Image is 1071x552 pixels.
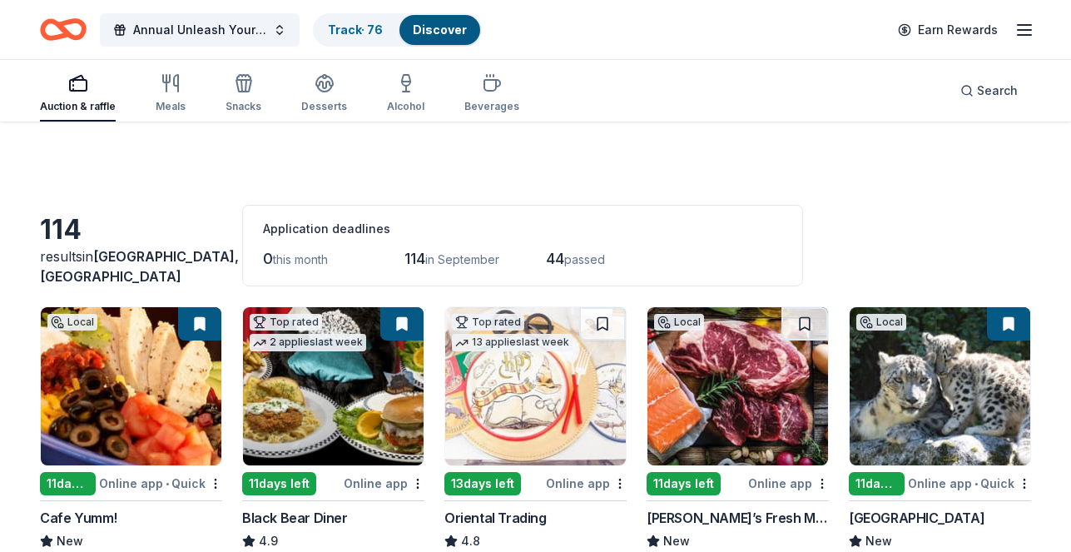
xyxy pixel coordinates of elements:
[444,472,521,495] div: 13 days left
[564,252,605,266] span: passed
[47,314,97,331] div: Local
[663,531,690,551] span: New
[156,100,186,113] div: Meals
[41,307,221,465] img: Image for Cafe Yumm!
[242,508,348,528] div: Black Bear Diner
[425,252,499,266] span: in September
[226,67,261,122] button: Snacks
[344,473,424,494] div: Online app
[313,13,482,47] button: Track· 76Discover
[40,472,96,495] div: 11 days left
[404,250,425,267] span: 114
[133,20,266,40] span: Annual Unleash Your Heart Gala & Auction
[947,74,1031,107] button: Search
[464,100,519,113] div: Beverages
[974,477,978,490] span: •
[849,508,984,528] div: [GEOGRAPHIC_DATA]
[250,314,322,331] div: Top rated
[40,67,116,122] button: Auction & raffle
[849,472,905,495] div: 11 days left
[546,473,627,494] div: Online app
[461,531,480,551] span: 4.8
[546,250,564,267] span: 44
[40,10,87,49] a: Home
[647,472,721,495] div: 11 days left
[166,477,169,490] span: •
[445,307,626,465] img: Image for Oriental Trading
[908,473,1031,494] div: Online app Quick
[40,248,239,285] span: in
[273,252,328,266] span: this month
[250,334,366,351] div: 2 applies last week
[156,67,186,122] button: Meals
[99,473,222,494] div: Online app Quick
[413,22,467,37] a: Discover
[387,100,424,113] div: Alcohol
[226,100,261,113] div: Snacks
[40,213,222,246] div: 114
[856,314,906,331] div: Local
[40,248,239,285] span: [GEOGRAPHIC_DATA], [GEOGRAPHIC_DATA]
[865,531,892,551] span: New
[464,67,519,122] button: Beverages
[647,508,829,528] div: [PERSON_NAME]’s Fresh Markets
[243,307,424,465] img: Image for Black Bear Diner
[263,219,782,239] div: Application deadlines
[850,307,1030,465] img: Image for Woodland Park Zoo
[259,531,278,551] span: 4.9
[301,67,347,122] button: Desserts
[977,81,1018,101] span: Search
[444,508,547,528] div: Oriental Trading
[748,473,829,494] div: Online app
[40,508,117,528] div: Cafe Yumm!
[57,531,83,551] span: New
[452,334,573,351] div: 13 applies last week
[452,314,524,331] div: Top rated
[647,307,828,465] img: Image for Chuck’s Fresh Markets
[387,67,424,122] button: Alcohol
[40,100,116,113] div: Auction & raffle
[263,250,273,267] span: 0
[40,246,222,286] div: results
[888,15,1008,45] a: Earn Rewards
[301,100,347,113] div: Desserts
[100,13,300,47] button: Annual Unleash Your Heart Gala & Auction
[242,472,316,495] div: 11 days left
[328,22,383,37] a: Track· 76
[654,314,704,331] div: Local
